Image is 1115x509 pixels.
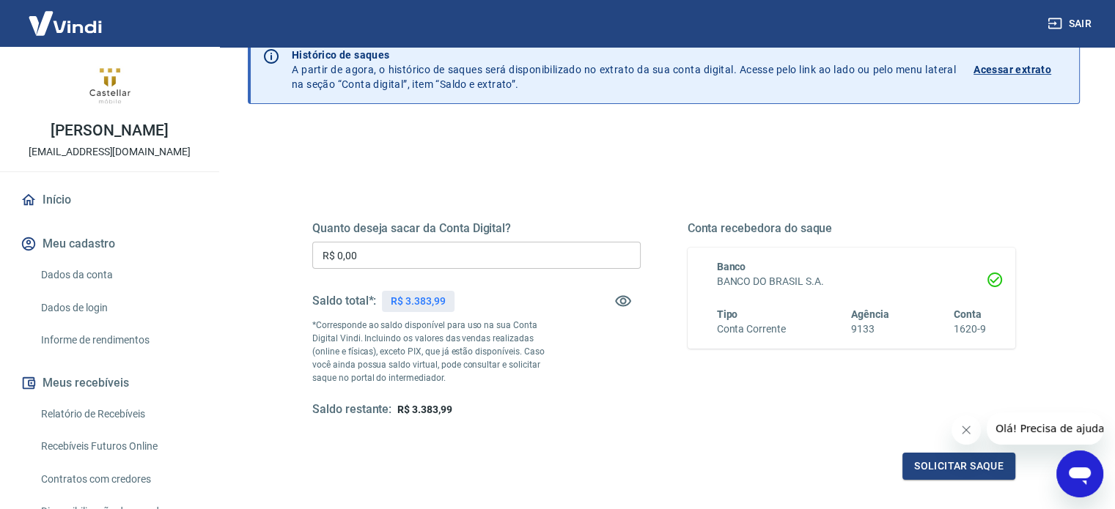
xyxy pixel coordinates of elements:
span: Olá! Precisa de ajuda? [9,10,123,22]
span: Banco [717,261,746,272]
a: Dados de login [35,293,202,323]
span: R$ 3.383,99 [397,404,452,415]
button: Meus recebíveis [18,367,202,399]
iframe: Botão para abrir a janela de mensagens [1056,450,1103,497]
button: Solicitar saque [902,453,1015,480]
img: Vindi [18,1,113,45]
button: Meu cadastro [18,228,202,260]
a: Início [18,184,202,216]
h6: 9133 [851,322,889,337]
h5: Conta recebedora do saque [688,221,1016,236]
h5: Quanto deseja sacar da Conta Digital? [312,221,641,236]
h6: 1620-9 [954,322,986,337]
a: Relatório de Recebíveis [35,399,202,429]
span: Conta [954,308,982,320]
p: R$ 3.383,99 [391,294,445,309]
p: Histórico de saques [292,48,956,62]
a: Acessar extrato [974,48,1067,92]
p: *Corresponde ao saldo disponível para uso na sua Conta Digital Vindi. Incluindo os valores das ve... [312,319,559,384]
img: df368d31-eeea-4e94-9592-bcc5fc9d8904.jpeg [81,59,139,117]
h5: Saldo restante: [312,402,391,417]
p: Acessar extrato [974,62,1051,77]
button: Sair [1045,10,1097,37]
span: Agência [851,308,889,320]
p: A partir de agora, o histórico de saques será disponibilizado no extrato da sua conta digital. Ac... [292,48,956,92]
h5: Saldo total*: [312,294,376,308]
iframe: Mensagem da empresa [987,412,1103,445]
a: Dados da conta [35,260,202,290]
p: [EMAIL_ADDRESS][DOMAIN_NAME] [29,144,191,160]
a: Informe de rendimentos [35,325,202,355]
a: Contratos com credores [35,464,202,494]
p: [PERSON_NAME] [51,123,168,138]
a: Recebíveis Futuros Online [35,431,202,461]
h6: BANCO DO BRASIL S.A. [717,274,987,289]
span: Tipo [717,308,738,320]
h6: Conta Corrente [717,322,786,337]
iframe: Fechar mensagem [952,415,981,445]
